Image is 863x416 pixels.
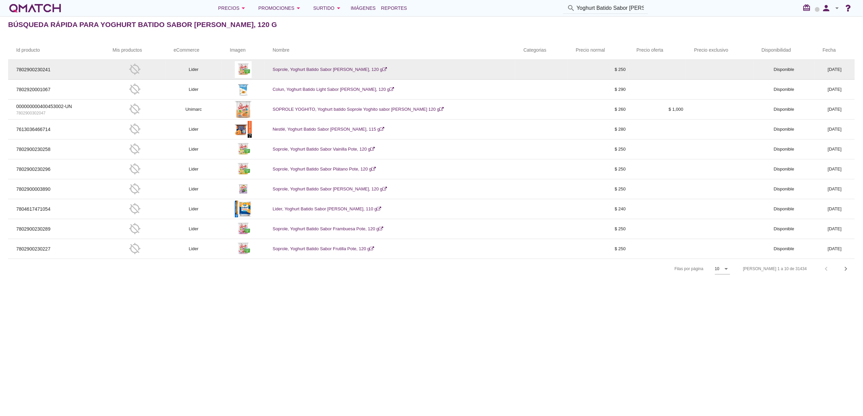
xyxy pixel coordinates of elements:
[8,41,104,60] th: Id producto: Not sorted.
[166,199,222,219] td: Lider
[129,143,141,155] i: gps_off
[754,139,815,159] td: Disponible
[166,179,222,199] td: Lider
[515,41,568,60] th: Categorias: Not sorted.
[754,159,815,179] td: Disponible
[16,226,96,233] p: 7802900230289
[258,4,303,12] div: Promociones
[273,226,383,231] a: Soprole, Yoghurt Batido Sabor Frambuesa Pote, 120 g
[218,4,248,12] div: Precios
[803,4,814,12] i: redeem
[381,4,407,12] span: Reportes
[815,179,855,199] td: [DATE]
[16,166,96,173] p: 7802900230296
[273,87,394,92] a: Colun, Yoghurt Batido Light Sabor [PERSON_NAME], 120 g
[840,263,852,275] button: Next page
[273,107,444,112] a: SOPROLE YOGHITO, Yoghurt batido Soprole Yoghito sabor [PERSON_NAME] 120 g
[815,120,855,139] td: [DATE]
[273,147,375,152] a: Soprole, Yoghurt Batido Sabor Vainilla Pote, 120 g
[568,41,628,60] th: Precio normal: Not sorted.
[754,199,815,219] td: Disponible
[294,4,302,12] i: arrow_drop_down
[129,203,141,215] i: gps_off
[348,1,378,15] a: Imágenes
[129,242,141,255] i: gps_off
[754,219,815,239] td: Disponible
[568,219,628,239] td: $ 250
[628,41,686,60] th: Precio oferta: Not sorted.
[568,100,628,120] td: $ 260
[253,1,308,15] button: Promociones
[815,219,855,239] td: [DATE]
[129,163,141,175] i: gps_off
[754,100,815,120] td: Disponible
[568,199,628,219] td: $ 240
[16,245,96,253] p: 7802900230227
[16,66,96,73] p: 7802900230241
[273,127,384,132] a: Nestlé, Yoghurt Batido Sabor [PERSON_NAME], 115 g
[715,266,719,272] div: 10
[576,3,644,14] input: Buscar productos
[104,41,166,60] th: Mis productos: Not sorted.
[129,183,141,195] i: gps_off
[166,41,222,60] th: eCommerce: Not sorted.
[166,80,222,100] td: Lider
[273,67,387,72] a: Soprole, Yoghurt Batido Sabor [PERSON_NAME], 120 g
[265,41,515,60] th: Nombre: Not sorted.
[16,126,96,133] p: 7613036466714
[754,60,815,80] td: Disponible
[335,4,343,12] i: arrow_drop_down
[815,100,855,120] td: [DATE]
[686,41,754,60] th: Precio exclusivo: Not sorted.
[815,159,855,179] td: [DATE]
[815,80,855,100] td: [DATE]
[568,120,628,139] td: $ 280
[166,100,222,120] td: Unimarc
[273,166,376,172] a: Soprole, Yoghurt Batido Sabor Plátano Pote, 120 g
[273,206,381,211] a: Lider, Yoghurt Batido Sabor [PERSON_NAME], 110 g
[129,223,141,235] i: gps_off
[129,83,141,95] i: gps_off
[166,120,222,139] td: Lider
[815,139,855,159] td: [DATE]
[568,239,628,259] td: $ 250
[568,179,628,199] td: $ 250
[754,179,815,199] td: Disponible
[351,4,376,12] span: Imágenes
[308,1,348,15] button: Surtido
[628,100,686,120] td: $ 1,000
[273,246,374,251] a: Soprole, Yoghurt Batido Sabor Frutilla Pote, 120 g
[16,86,96,93] p: 7802920001067
[129,63,141,75] i: gps_off
[754,41,815,60] th: Disponibilidad: Not sorted.
[222,41,265,60] th: Imagen: Not sorted.
[213,1,253,15] button: Precios
[754,120,815,139] td: Disponible
[607,259,730,279] div: Filas por página
[833,4,841,12] i: arrow_drop_down
[166,60,222,80] td: Lider
[815,239,855,259] td: [DATE]
[273,186,387,191] a: Soprole, Yoghurt Batido Sabor [PERSON_NAME], 120 g
[743,266,807,272] div: [PERSON_NAME] 1 a 10 de 31434
[129,123,141,135] i: gps_off
[815,60,855,80] td: [DATE]
[842,265,850,273] i: chevron_right
[754,239,815,259] td: Disponible
[567,4,575,12] i: search
[722,265,730,273] i: arrow_drop_down
[8,19,277,30] h2: Búsqueda rápida para Yoghurt Batido Sabor [PERSON_NAME], 120 g
[16,103,96,110] p: 000000000400453002-UN
[166,139,222,159] td: Lider
[240,4,248,12] i: arrow_drop_down
[16,110,96,116] p: 7802900302047
[129,103,141,115] i: gps_off
[568,80,628,100] td: $ 290
[8,1,62,15] div: white-qmatch-logo
[16,186,96,193] p: 7802900003890
[568,60,628,80] td: $ 250
[166,239,222,259] td: Lider
[378,1,410,15] a: Reportes
[754,80,815,100] td: Disponible
[16,146,96,153] p: 7802900230258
